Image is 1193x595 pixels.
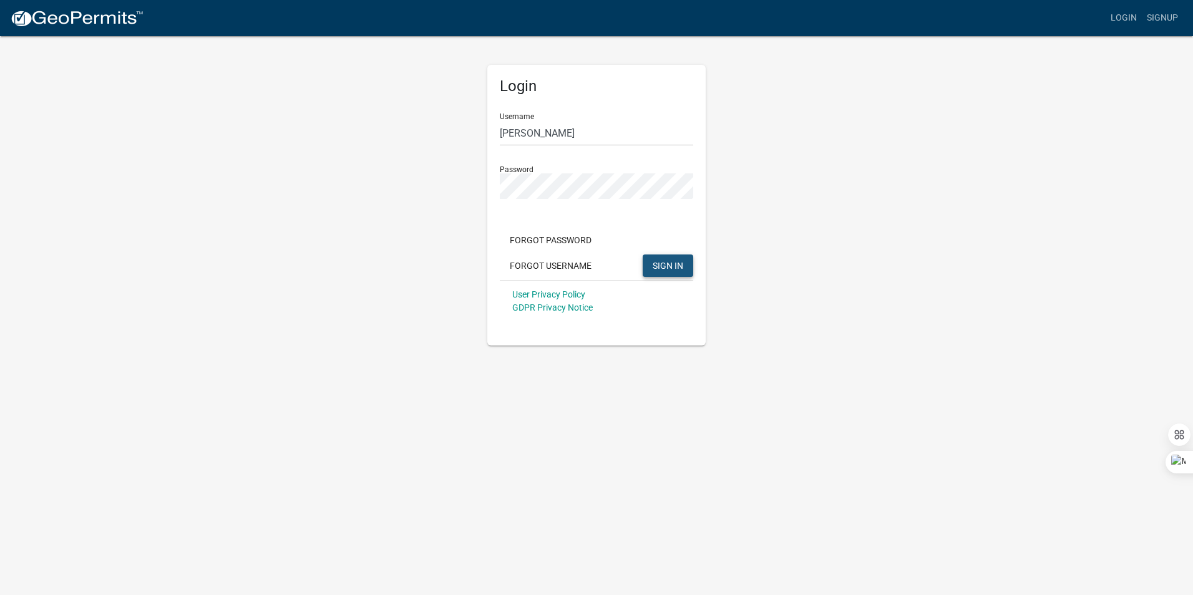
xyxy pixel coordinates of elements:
a: GDPR Privacy Notice [512,302,593,312]
button: SIGN IN [643,254,693,277]
h5: Login [500,77,693,95]
a: Login [1106,6,1142,30]
button: Forgot Password [500,229,601,251]
a: User Privacy Policy [512,289,585,299]
button: Forgot Username [500,254,601,277]
a: Signup [1142,6,1183,30]
span: SIGN IN [653,260,683,270]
